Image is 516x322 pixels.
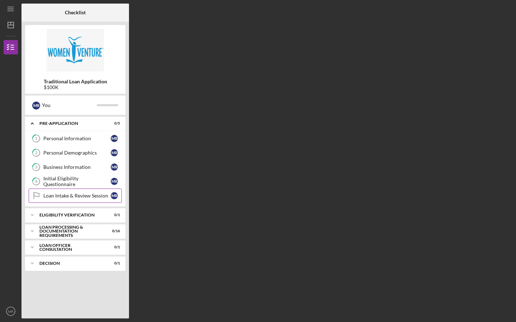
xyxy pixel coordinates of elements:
tspan: 4 [35,179,38,184]
div: M R [111,178,118,185]
a: 4Initial Eligibility QuestionnaireMR [29,174,122,189]
b: Checklist [65,10,86,15]
div: Decision [39,261,102,265]
a: 1Personal InformationMR [29,131,122,146]
div: 0 / 5 [107,121,120,126]
div: You [42,99,97,111]
div: Eligibility Verification [39,213,102,217]
a: 2Personal DemographicsMR [29,146,122,160]
tspan: 2 [35,151,37,155]
div: 0 / 1 [107,261,120,265]
a: 3Business InformationMR [29,160,122,174]
div: Business Information [43,164,111,170]
div: $100K [44,84,107,90]
div: M R [32,102,40,109]
div: Personal Information [43,136,111,141]
div: M R [111,164,118,171]
text: MR [8,309,14,313]
div: 0 / 16 [107,229,120,233]
tspan: 1 [35,136,37,141]
div: Initial Eligibility Questionnaire [43,176,111,187]
tspan: 3 [35,165,37,170]
img: Product logo [25,29,125,72]
div: M R [111,149,118,156]
div: Pre-Application [39,121,102,126]
div: M R [111,192,118,199]
b: Traditional Loan Application [44,79,107,84]
button: MR [4,304,18,318]
a: Loan Intake & Review SessionMR [29,189,122,203]
div: Loan Intake & Review Session [43,193,111,199]
div: M R [111,135,118,142]
div: Loan Officer Consultation [39,243,102,252]
div: Loan Processing & Documentation Requirements [39,225,102,238]
div: Personal Demographics [43,150,111,156]
div: 0 / 1 [107,245,120,249]
div: 0 / 1 [107,213,120,217]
